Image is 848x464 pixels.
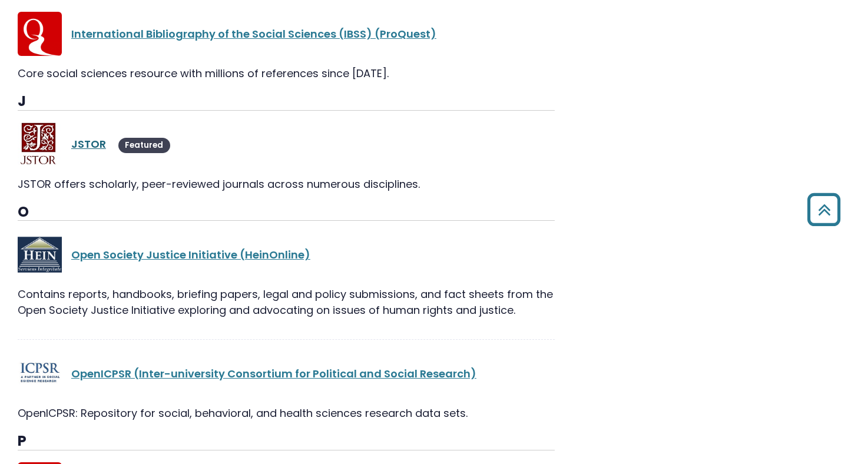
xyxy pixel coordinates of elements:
[18,204,555,221] h3: O
[18,286,555,318] p: Contains reports, handbooks, briefing papers, legal and policy submissions, and fact sheets from ...
[18,176,555,192] div: JSTOR offers scholarly, peer-reviewed journals across numerous disciplines.
[18,405,555,421] div: OpenICPSR: Repository for social, behavioral, and health sciences research data sets.
[18,93,555,111] h3: J
[18,65,555,81] div: Core social sciences resource with millions of references since [DATE].
[803,198,845,220] a: Back to Top
[118,138,170,153] span: Featured
[71,366,476,381] a: OpenICPSR (Inter-university Consortium for Political and Social Research)
[71,137,106,151] a: JSTOR
[71,247,310,262] a: Open Society Justice Initiative (HeinOnline)
[71,26,436,41] a: International Bibliography of the Social Sciences (IBSS) (ProQuest)
[18,433,555,450] h3: P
